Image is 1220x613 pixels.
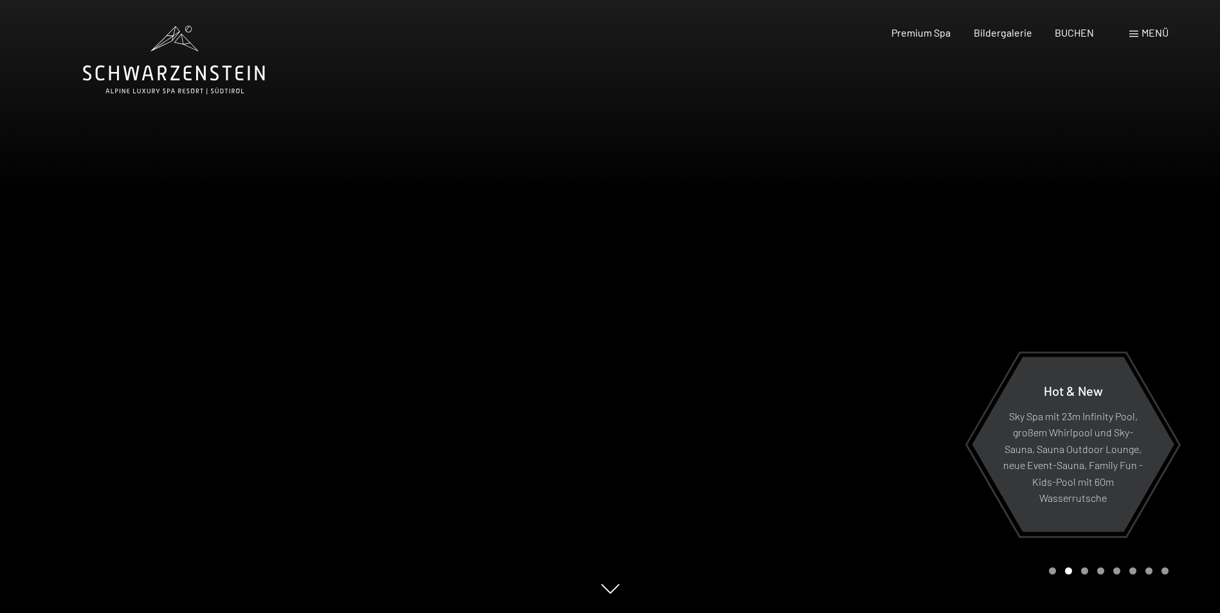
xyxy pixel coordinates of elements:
div: Carousel Page 7 [1145,567,1152,574]
div: Carousel Page 6 [1129,567,1136,574]
div: Carousel Page 1 [1049,567,1056,574]
span: Hot & New [1044,382,1103,398]
div: Carousel Page 8 [1161,567,1169,574]
span: Menü [1142,26,1169,39]
div: Carousel Page 3 [1081,567,1088,574]
a: BUCHEN [1055,26,1094,39]
div: Carousel Page 5 [1113,567,1120,574]
div: Carousel Page 2 (Current Slide) [1065,567,1072,574]
p: Sky Spa mit 23m Infinity Pool, großem Whirlpool und Sky-Sauna, Sauna Outdoor Lounge, neue Event-S... [1003,407,1143,506]
a: Bildergalerie [974,26,1032,39]
a: Premium Spa [891,26,951,39]
div: Carousel Page 4 [1097,567,1104,574]
a: Hot & New Sky Spa mit 23m Infinity Pool, großem Whirlpool und Sky-Sauna, Sauna Outdoor Lounge, ne... [971,356,1175,533]
div: Carousel Pagination [1044,567,1169,574]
